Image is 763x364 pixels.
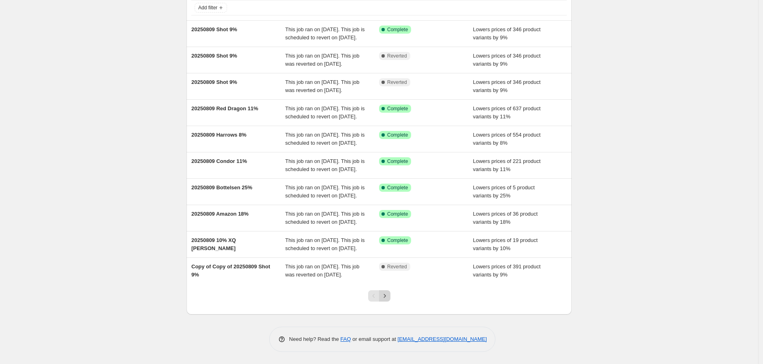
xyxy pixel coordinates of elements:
button: Add filter [195,3,227,13]
span: Lowers prices of 637 product variants by 11% [473,105,541,120]
span: Need help? Read the [289,336,341,342]
span: 20250809 Shot 9% [191,79,237,85]
span: This job ran on [DATE]. This job was reverted on [DATE]. [285,53,360,67]
span: Lowers prices of 554 product variants by 8% [473,132,541,146]
span: Complete [387,105,408,112]
span: This job ran on [DATE]. This job is scheduled to revert on [DATE]. [285,211,365,225]
span: This job ran on [DATE]. This job is scheduled to revert on [DATE]. [285,184,365,199]
span: Complete [387,211,408,217]
span: 20250809 Shot 9% [191,53,237,59]
span: or email support at [351,336,398,342]
span: 20250809 Bottelsen 25% [191,184,252,191]
span: 20250809 Amazon 18% [191,211,249,217]
span: Reverted [387,53,407,59]
span: Add filter [198,4,217,11]
span: Lowers prices of 346 product variants by 9% [473,26,541,41]
span: Complete [387,237,408,244]
span: Lowers prices of 36 product variants by 18% [473,211,538,225]
span: 20250809 Red Dragon 11% [191,105,258,111]
span: Reverted [387,79,407,86]
span: This job ran on [DATE]. This job was reverted on [DATE]. [285,79,360,93]
span: Lowers prices of 19 product variants by 10% [473,237,538,251]
span: Complete [387,26,408,33]
span: Reverted [387,263,407,270]
a: [EMAIL_ADDRESS][DOMAIN_NAME] [398,336,487,342]
span: Complete [387,132,408,138]
span: Complete [387,184,408,191]
nav: Pagination [368,290,390,302]
span: 20250809 Condor 11% [191,158,247,164]
span: Lowers prices of 346 product variants by 9% [473,79,541,93]
span: Lowers prices of 346 product variants by 9% [473,53,541,67]
span: Complete [387,158,408,165]
a: FAQ [341,336,351,342]
span: This job ran on [DATE]. This job is scheduled to revert on [DATE]. [285,158,365,172]
span: Lowers prices of 5 product variants by 25% [473,184,535,199]
span: This job ran on [DATE]. This job is scheduled to revert on [DATE]. [285,237,365,251]
span: Lowers prices of 221 product variants by 11% [473,158,541,172]
span: This job ran on [DATE]. This job is scheduled to revert on [DATE]. [285,26,365,41]
span: This job ran on [DATE]. This job is scheduled to revert on [DATE]. [285,105,365,120]
span: 20250809 10% XQ [PERSON_NAME] [191,237,236,251]
span: This job ran on [DATE]. This job was reverted on [DATE]. [285,263,360,278]
span: Lowers prices of 391 product variants by 9% [473,263,541,278]
span: 20250809 Shot 9% [191,26,237,32]
span: 20250809 Harrows 8% [191,132,246,138]
span: Copy of Copy of 20250809 Shot 9% [191,263,270,278]
span: This job ran on [DATE]. This job is scheduled to revert on [DATE]. [285,132,365,146]
button: Next [379,290,390,302]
